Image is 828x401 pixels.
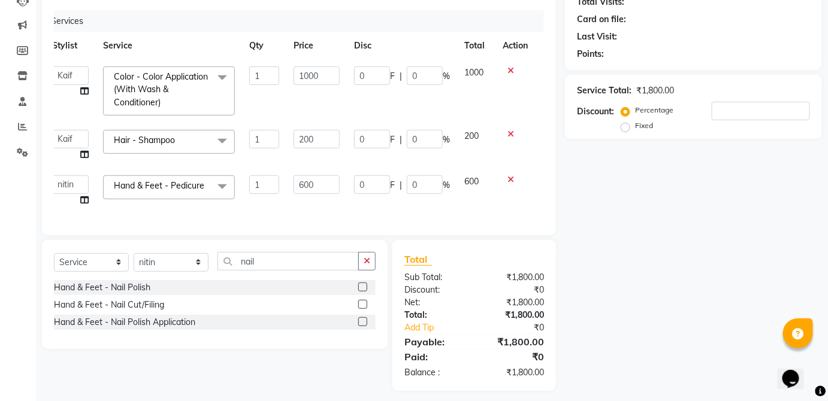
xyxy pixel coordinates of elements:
div: Discount: [577,105,614,118]
div: Card on file: [577,13,626,26]
label: Percentage [635,105,673,116]
th: Total [457,32,495,59]
span: % [443,70,450,83]
th: Service [96,32,242,59]
div: Hand & Feet - Nail Polish Application [54,316,195,329]
span: Total [404,253,432,266]
div: ₹1,800.00 [636,84,674,97]
div: Services [46,10,544,32]
div: ₹0 [474,350,553,364]
label: Fixed [635,120,653,131]
th: Disc [347,32,457,59]
span: F [390,133,395,146]
span: 200 [464,130,479,141]
div: ₹1,800.00 [474,366,553,379]
div: ₹1,800.00 [474,335,553,349]
span: | [400,179,402,192]
div: Total: [395,309,475,321]
div: Last Visit: [577,31,617,43]
span: | [400,133,402,146]
span: Color - Color Application (With Wash & Conditioner) [114,71,208,108]
div: Balance : [395,366,475,379]
div: Sub Total: [395,271,475,284]
div: Hand & Feet - Nail Polish [54,281,150,294]
div: ₹1,800.00 [474,296,553,309]
a: Add Tip [395,321,487,334]
iframe: chat widget [778,353,816,389]
div: Discount: [395,284,475,296]
div: Service Total: [577,84,631,97]
div: ₹0 [487,321,553,334]
input: Search or Scan [217,252,359,271]
div: ₹1,800.00 [474,271,553,284]
span: | [400,70,402,83]
div: Payable: [395,335,475,349]
div: ₹1,800.00 [474,309,553,321]
div: Points: [577,48,604,60]
a: x [161,97,166,108]
span: 1000 [464,67,483,78]
th: Stylist [45,32,96,59]
th: Price [286,32,347,59]
span: 600 [464,176,479,187]
div: ₹0 [474,284,553,296]
span: % [443,179,450,192]
a: x [204,180,210,191]
th: Qty [242,32,286,59]
a: x [175,135,180,145]
span: Hand & Feet - Pedicure [114,180,204,191]
th: Action [495,32,535,59]
span: Hair - Shampoo [114,135,175,145]
span: % [443,133,450,146]
div: Hand & Feet - Nail Cut/Filing [54,299,164,311]
span: F [390,70,395,83]
div: Paid: [395,350,475,364]
div: Net: [395,296,475,309]
span: F [390,179,395,192]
